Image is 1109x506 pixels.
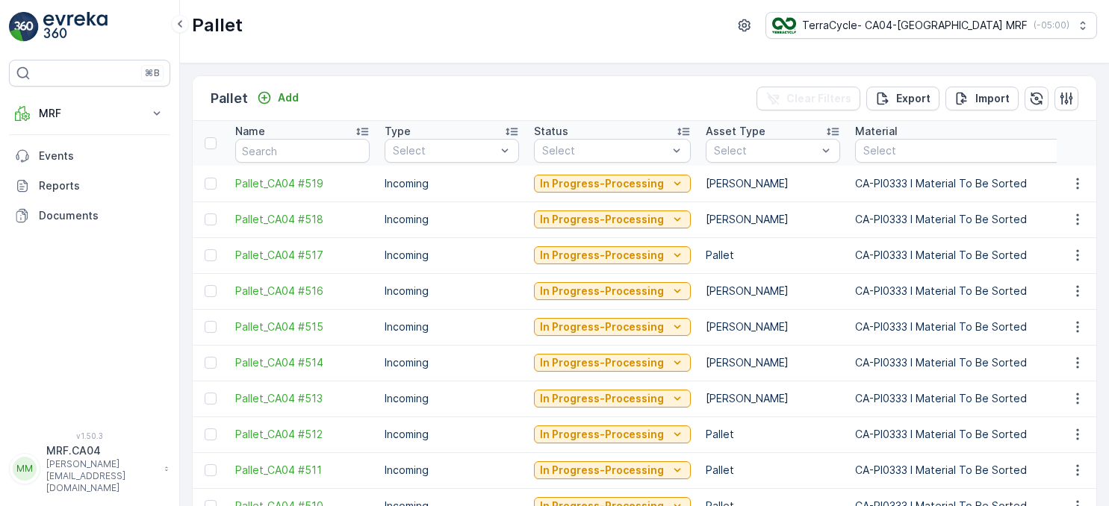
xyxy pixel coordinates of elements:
[46,443,157,458] p: MRF.CA04
[534,282,691,300] button: In Progress-Processing
[235,139,370,163] input: Search
[385,319,519,334] p: Incoming
[211,88,248,109] p: Pallet
[866,87,939,110] button: Export
[145,67,160,79] p: ⌘B
[802,18,1028,33] p: TerraCycle- CA04-[GEOGRAPHIC_DATA] MRF
[39,149,164,163] p: Events
[706,212,840,227] p: [PERSON_NAME]
[385,427,519,442] p: Incoming
[706,319,840,334] p: [PERSON_NAME]
[975,91,1010,106] p: Import
[385,284,519,299] p: Incoming
[534,175,691,193] button: In Progress-Processing
[235,176,370,191] a: Pallet_CA04 #519
[540,284,664,299] p: In Progress-Processing
[863,143,1098,158] p: Select
[540,427,664,442] p: In Progress-Processing
[205,285,217,297] div: Toggle Row Selected
[534,210,691,228] button: In Progress-Processing
[235,284,370,299] a: Pallet_CA04 #516
[542,143,668,158] p: Select
[205,428,217,440] div: Toggle Row Selected
[714,143,817,158] p: Select
[385,355,519,370] p: Incoming
[706,124,765,139] p: Asset Type
[9,171,170,201] a: Reports
[13,457,37,481] div: MM
[706,391,840,406] p: [PERSON_NAME]
[540,355,664,370] p: In Progress-Processing
[706,427,840,442] p: Pallet
[205,321,217,333] div: Toggle Row Selected
[385,176,519,191] p: Incoming
[896,91,931,106] p: Export
[235,124,265,139] p: Name
[534,425,691,443] button: In Progress-Processing
[205,178,217,190] div: Toggle Row Selected
[534,354,691,372] button: In Progress-Processing
[540,391,664,406] p: In Progress-Processing
[534,390,691,407] button: In Progress-Processing
[385,124,411,139] p: Type
[251,89,305,107] button: Add
[540,248,664,263] p: In Progress-Processing
[39,208,164,223] p: Documents
[9,201,170,231] a: Documents
[235,319,370,334] a: Pallet_CA04 #515
[534,246,691,264] button: In Progress-Processing
[9,431,170,440] span: v 1.50.3
[385,248,519,263] p: Incoming
[9,99,170,128] button: MRF
[205,249,217,261] div: Toggle Row Selected
[278,90,299,105] p: Add
[385,391,519,406] p: Incoming
[205,213,217,225] div: Toggle Row Selected
[39,106,140,121] p: MRF
[540,463,664,478] p: In Progress-Processing
[540,212,664,227] p: In Progress-Processing
[235,212,370,227] a: Pallet_CA04 #518
[534,461,691,479] button: In Progress-Processing
[1034,19,1069,31] p: ( -05:00 )
[945,87,1019,110] button: Import
[235,427,370,442] a: Pallet_CA04 #512
[385,212,519,227] p: Incoming
[235,463,370,478] a: Pallet_CA04 #511
[534,318,691,336] button: In Progress-Processing
[205,357,217,369] div: Toggle Row Selected
[385,463,519,478] p: Incoming
[772,17,796,34] img: TC_8rdWMmT_gp9TRR3.png
[534,124,568,139] p: Status
[706,248,840,263] p: Pallet
[9,141,170,171] a: Events
[855,124,898,139] p: Material
[757,87,860,110] button: Clear Filters
[46,458,157,494] p: [PERSON_NAME][EMAIL_ADDRESS][DOMAIN_NAME]
[9,12,39,42] img: logo
[235,248,370,263] a: Pallet_CA04 #517
[706,284,840,299] p: [PERSON_NAME]
[39,178,164,193] p: Reports
[706,176,840,191] p: [PERSON_NAME]
[9,443,170,494] button: MMMRF.CA04[PERSON_NAME][EMAIL_ADDRESS][DOMAIN_NAME]
[205,464,217,476] div: Toggle Row Selected
[393,143,496,158] p: Select
[706,355,840,370] p: [PERSON_NAME]
[765,12,1097,39] button: TerraCycle- CA04-[GEOGRAPHIC_DATA] MRF(-05:00)
[540,319,664,334] p: In Progress-Processing
[43,12,108,42] img: logo_light-DOdMpM7g.png
[235,355,370,370] a: Pallet_CA04 #514
[786,91,851,106] p: Clear Filters
[235,391,370,406] a: Pallet_CA04 #513
[706,463,840,478] p: Pallet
